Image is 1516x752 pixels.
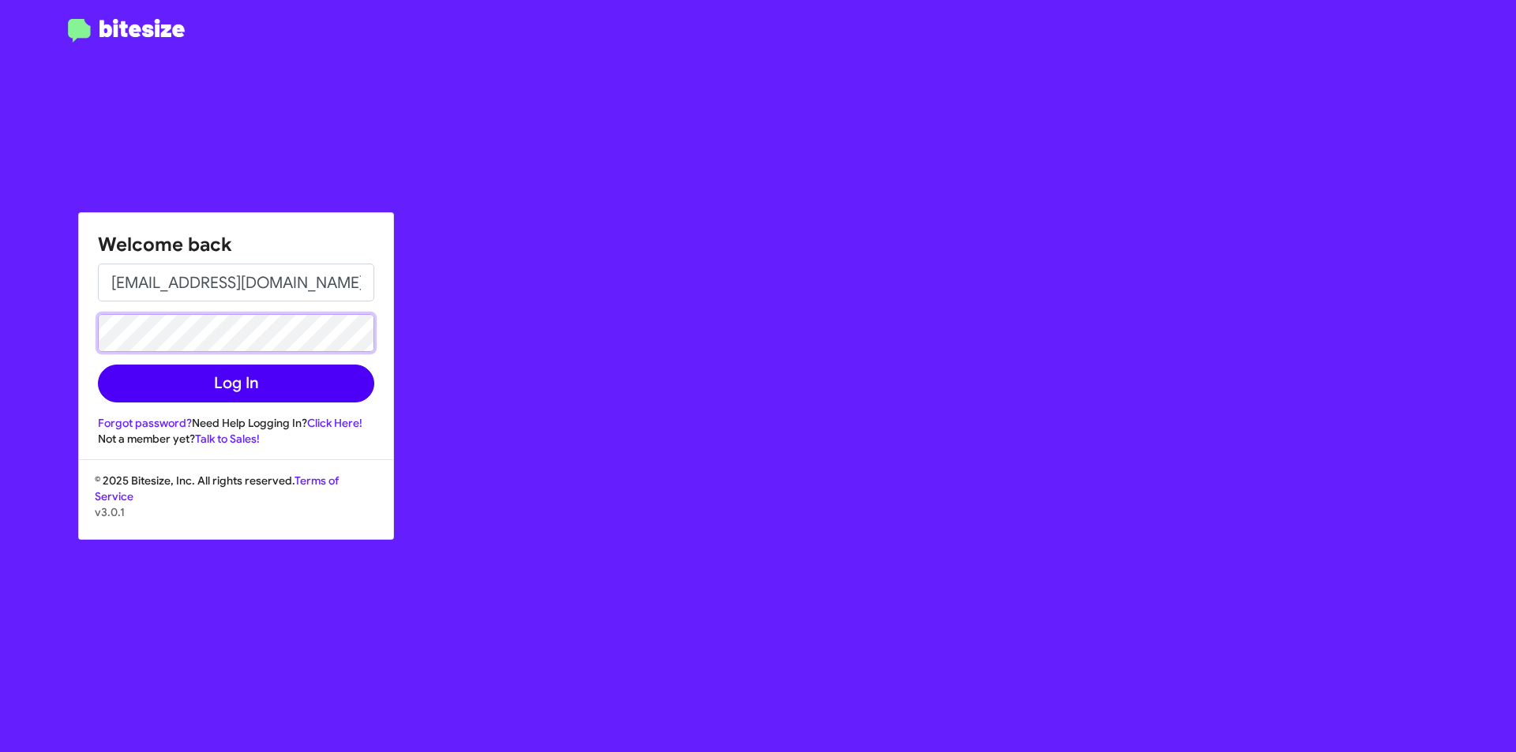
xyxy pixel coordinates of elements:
div: © 2025 Bitesize, Inc. All rights reserved. [79,473,393,539]
div: Not a member yet? [98,431,374,447]
button: Log In [98,365,374,402]
p: v3.0.1 [95,504,377,520]
h1: Welcome back [98,232,374,257]
a: Talk to Sales! [195,432,260,446]
input: Verified by Zero Phishing [98,264,374,301]
div: Need Help Logging In? [98,415,374,431]
a: Click Here! [307,416,362,430]
a: Forgot password? [98,416,192,430]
